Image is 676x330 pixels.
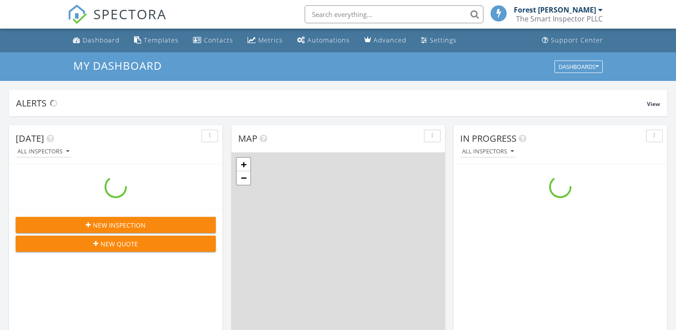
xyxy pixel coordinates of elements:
span: New Quote [101,239,138,249]
div: Dashboard [83,36,120,44]
div: Automations [307,36,350,44]
span: SPECTORA [93,4,167,23]
img: The Best Home Inspection Software - Spectora [67,4,87,24]
span: View [647,100,660,108]
a: SPECTORA [67,12,167,31]
div: All Inspectors [462,148,514,155]
span: New Inspection [93,220,146,230]
div: The Smart Inspector PLLC [516,14,603,23]
div: Advanced [374,36,407,44]
a: Templates [130,32,182,49]
a: Dashboard [69,32,123,49]
input: Search everything... [305,5,483,23]
div: Templates [144,36,179,44]
div: All Inspectors [17,148,69,155]
span: In Progress [460,132,516,144]
a: Contacts [189,32,237,49]
div: Alerts [16,97,647,109]
span: Map [238,132,257,144]
a: Automations (Basic) [294,32,353,49]
a: Zoom out [237,171,250,185]
div: Support Center [551,36,603,44]
button: New Quote [16,236,216,252]
div: Metrics [258,36,283,44]
a: Settings [417,32,460,49]
span: My Dashboard [73,58,162,73]
button: New Inspection [16,217,216,233]
div: Contacts [204,36,233,44]
a: Zoom in [237,158,250,171]
div: Settings [430,36,457,44]
button: All Inspectors [16,146,71,158]
span: [DATE] [16,132,44,144]
div: Forest [PERSON_NAME] [514,5,596,14]
button: Dashboards [554,60,603,73]
a: Advanced [361,32,410,49]
a: Support Center [538,32,607,49]
a: Metrics [244,32,286,49]
div: Dashboards [558,63,599,70]
button: All Inspectors [460,146,516,158]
